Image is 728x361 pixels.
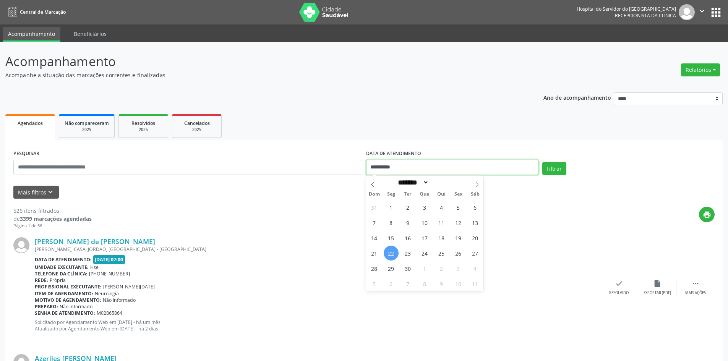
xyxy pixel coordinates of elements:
[434,230,449,245] span: Setembro 18, 2025
[131,120,155,126] span: Resolvidos
[13,237,29,253] img: img
[178,127,216,133] div: 2025
[698,7,706,15] i: 
[13,223,92,229] div: Página 1 de 36
[20,215,92,222] strong: 3399 marcações agendadas
[367,230,382,245] span: Setembro 14, 2025
[434,246,449,261] span: Setembro 25, 2025
[13,186,59,199] button: Mais filtroskeyboard_arrow_down
[65,120,109,126] span: Não compareceram
[416,192,433,197] span: Qua
[384,246,399,261] span: Setembro 22, 2025
[5,6,66,18] a: Central de Marcação
[691,279,700,288] i: 
[450,192,467,197] span: Sex
[103,297,136,303] span: Não informado
[434,261,449,276] span: Outubro 2, 2025
[644,290,671,296] div: Exportar (PDF)
[95,290,119,297] span: Neurologia
[417,215,432,230] span: Setembro 10, 2025
[468,200,483,215] span: Setembro 6, 2025
[615,12,676,19] span: Recepcionista da clínica
[417,200,432,215] span: Setembro 3, 2025
[467,192,483,197] span: Sáb
[13,215,92,223] div: de
[367,215,382,230] span: Setembro 7, 2025
[542,162,566,175] button: Filtrar
[384,200,399,215] span: Setembro 1, 2025
[451,200,466,215] span: Setembro 5, 2025
[699,207,715,222] button: print
[35,246,600,253] div: [PERSON_NAME], CASA, JORDAO, [GEOGRAPHIC_DATA] - [GEOGRAPHIC_DATA]
[367,200,382,215] span: Agosto 31, 2025
[468,215,483,230] span: Setembro 13, 2025
[429,178,454,186] input: Year
[399,192,416,197] span: Ter
[35,237,155,246] a: [PERSON_NAME] de [PERSON_NAME]
[681,63,720,76] button: Relatórios
[367,246,382,261] span: Setembro 21, 2025
[384,276,399,291] span: Outubro 6, 2025
[35,290,93,297] b: Item de agendamento:
[695,4,709,20] button: 
[451,276,466,291] span: Outubro 10, 2025
[103,283,155,290] span: [PERSON_NAME][DATE]
[543,92,611,102] p: Ano de acompanhamento
[46,188,55,196] i: keyboard_arrow_down
[383,192,399,197] span: Seg
[434,215,449,230] span: Setembro 11, 2025
[3,27,60,42] a: Acompanhamento
[396,178,429,186] select: Month
[68,27,112,40] a: Beneficiários
[417,246,432,261] span: Setembro 24, 2025
[35,319,600,332] p: Solicitado por Agendamento Web em [DATE] - há um mês Atualizado por Agendamento Web em [DATE] - h...
[400,246,415,261] span: Setembro 23, 2025
[468,230,483,245] span: Setembro 20, 2025
[367,276,382,291] span: Outubro 5, 2025
[35,303,58,310] b: Preparo:
[13,148,39,160] label: PESQUISAR
[434,200,449,215] span: Setembro 4, 2025
[384,230,399,245] span: Setembro 15, 2025
[400,215,415,230] span: Setembro 9, 2025
[615,279,623,288] i: check
[5,52,507,71] p: Acompanhamento
[35,256,92,263] b: Data de atendimento:
[679,4,695,20] img: img
[384,215,399,230] span: Setembro 8, 2025
[97,310,122,316] span: M02865864
[653,279,662,288] i: insert_drive_file
[468,276,483,291] span: Outubro 11, 2025
[451,246,466,261] span: Setembro 26, 2025
[35,283,102,290] b: Profissional executante:
[609,290,629,296] div: Resolvido
[35,310,95,316] b: Senha de atendimento:
[400,261,415,276] span: Setembro 30, 2025
[400,200,415,215] span: Setembro 2, 2025
[709,6,723,19] button: apps
[366,192,383,197] span: Dom
[468,246,483,261] span: Setembro 27, 2025
[417,261,432,276] span: Outubro 1, 2025
[60,303,92,310] span: Não informado
[451,215,466,230] span: Setembro 12, 2025
[89,270,130,277] span: [PHONE_NUMBER]
[434,276,449,291] span: Outubro 9, 2025
[367,261,382,276] span: Setembro 28, 2025
[35,277,48,283] b: Rede:
[366,148,421,160] label: DATA DE ATENDIMENTO
[417,230,432,245] span: Setembro 17, 2025
[577,6,676,12] div: Hospital do Servidor do [GEOGRAPHIC_DATA]
[18,120,43,126] span: Agendados
[400,276,415,291] span: Outubro 7, 2025
[35,270,88,277] b: Telefone da clínica:
[400,230,415,245] span: Setembro 16, 2025
[13,207,92,215] div: 526 itens filtrados
[384,261,399,276] span: Setembro 29, 2025
[5,71,507,79] p: Acompanhe a situação das marcações correntes e finalizadas
[417,276,432,291] span: Outubro 8, 2025
[184,120,210,126] span: Cancelados
[433,192,450,197] span: Qui
[451,261,466,276] span: Outubro 3, 2025
[50,277,66,283] span: Própria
